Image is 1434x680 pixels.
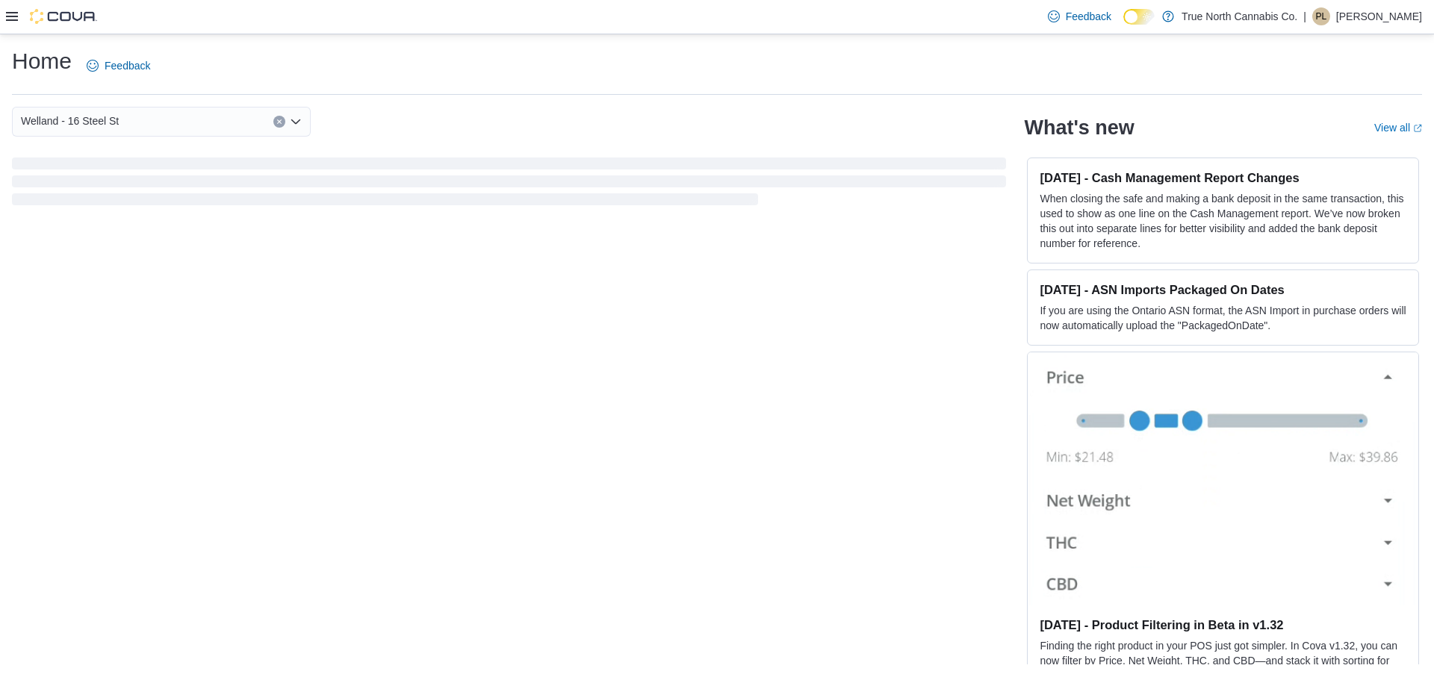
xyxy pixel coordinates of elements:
p: [PERSON_NAME] [1336,7,1422,25]
div: Pierre Lefebvre [1312,7,1330,25]
button: Clear input [273,116,285,128]
span: PL [1316,7,1327,25]
h1: Home [12,46,72,76]
svg: External link [1413,124,1422,133]
a: Feedback [81,51,156,81]
span: Feedback [1066,9,1111,24]
p: | [1303,7,1306,25]
h3: [DATE] - Product Filtering in Beta in v1.32 [1040,617,1406,632]
span: Feedback [105,58,150,73]
span: Loading [12,160,1006,208]
button: Open list of options [290,116,302,128]
p: True North Cannabis Co. [1182,7,1297,25]
h3: [DATE] - ASN Imports Packaged On Dates [1040,282,1406,297]
img: Cova [30,9,97,24]
span: Welland - 16 Steel St [21,112,119,130]
p: If you are using the Ontario ASN format, the ASN Import in purchase orders will now automatically... [1040,303,1406,333]
h3: [DATE] - Cash Management Report Changes [1040,170,1406,185]
p: When closing the safe and making a bank deposit in the same transaction, this used to show as one... [1040,191,1406,251]
h2: What's new [1024,116,1134,140]
a: View allExternal link [1374,122,1422,134]
input: Dark Mode [1123,9,1155,25]
a: Feedback [1042,1,1117,31]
